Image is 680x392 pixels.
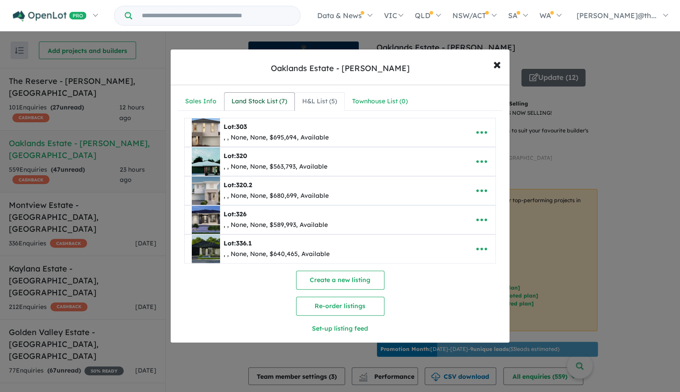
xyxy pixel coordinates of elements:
[224,239,252,247] b: Lot:
[224,191,329,201] div: , , None, None, $680,699, Available
[236,210,247,218] span: 326
[13,11,87,22] img: Openlot PRO Logo White
[236,181,252,189] span: 320.2
[296,271,384,290] button: Create a new listing
[577,11,657,20] span: [PERSON_NAME]@th...
[224,210,247,218] b: Lot:
[192,177,220,205] img: Oaklands%20Estate%20-%20Bonnie%20Brook%20-%20Lot%20320-2___1757107364.jpeg
[224,220,328,230] div: , , None, None, $589,993, Available
[352,96,408,107] div: Townhouse List ( 0 )
[224,162,327,172] div: , , None, None, $563,793, Available
[262,338,418,357] button: Link listings
[271,63,410,74] div: Oaklands Estate - [PERSON_NAME]
[262,319,418,338] button: Set-up listing feed
[192,206,220,234] img: Oaklands%20Estate%20-%20Bonnie%20Brook%20-%20Lot%20326___1757107458.jpeg
[493,54,501,73] span: ×
[236,152,247,160] span: 320
[236,123,247,131] span: 303
[192,147,220,176] img: Oaklands%20Estate%20-%20Bonnie%20Brook%20-%20Lot%20320___1757107429.jpeg
[224,132,329,143] div: , , None, None, $695,694, Available
[224,152,247,160] b: Lot:
[296,297,384,316] button: Re-order listings
[224,249,330,260] div: , , None, None, $640,465, Available
[302,96,337,107] div: H&L List ( 5 )
[232,96,287,107] div: Land Stock List ( 7 )
[134,6,298,25] input: Try estate name, suburb, builder or developer
[192,235,220,263] img: Oaklands%20Estate%20-%20Bonnie%20Brook%20-%20Lot%20336-1___1757109795.jpeg
[224,123,247,131] b: Lot:
[236,239,252,247] span: 336.1
[224,181,252,189] b: Lot:
[192,118,220,147] img: Oaklands%20Estate%20-%20Bonnie%20Brook%20-%20Lot%20303___1757107387.jpeg
[185,96,217,107] div: Sales Info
